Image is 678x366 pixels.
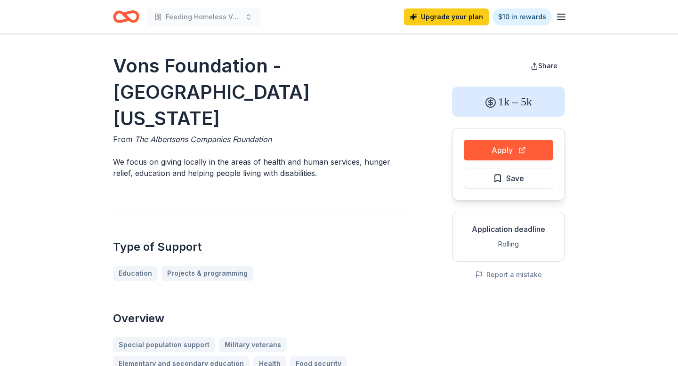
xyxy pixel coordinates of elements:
div: 1k – 5k [452,87,565,117]
a: Upgrade your plan [404,8,489,25]
div: Application deadline [460,223,557,235]
h1: Vons Foundation - [GEOGRAPHIC_DATA][US_STATE] [113,53,407,132]
div: Rolling [460,239,557,250]
button: Feeding Homeless Veterans [147,8,260,26]
h2: Type of Support [113,239,407,255]
h2: Overview [113,311,407,326]
a: Projects & programming [161,266,253,281]
span: Feeding Homeless Veterans [166,11,241,23]
div: From [113,134,407,145]
button: Apply [464,140,553,160]
span: Share [538,62,557,70]
button: Share [523,56,565,75]
a: Home [113,6,139,28]
p: We focus on giving locally in the areas of health and human services, hunger relief, education an... [113,156,407,179]
span: Save [506,172,524,184]
span: The Albertsons Companies Foundation [135,135,272,144]
button: Report a mistake [475,269,542,280]
a: Education [113,266,158,281]
button: Save [464,168,553,189]
a: $10 in rewards [492,8,552,25]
